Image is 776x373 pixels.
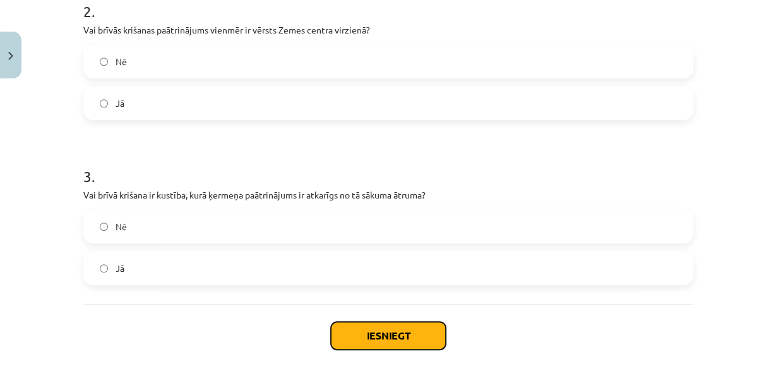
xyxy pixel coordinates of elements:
span: Nē [116,220,127,233]
p: Vai brīvā krišana ir kustība, kurā ķermeņa paātrinājums ir atkarīgs no tā sākuma ātruma? [83,188,693,202]
button: Iesniegt [331,322,446,350]
input: Jā [100,99,108,107]
input: Nē [100,223,108,231]
input: Nē [100,58,108,66]
img: icon-close-lesson-0947bae3869378f0d4975bcd49f059093ad1ed9edebbc8119c70593378902aed.svg [8,52,13,60]
h1: 3 . [83,145,693,185]
p: Vai brīvās krišanas paātrinājums vienmēr ir vērsts Zemes centra virzienā? [83,23,693,37]
input: Jā [100,264,108,272]
span: Jā [116,262,124,275]
span: Nē [116,55,127,68]
span: Jā [116,97,124,110]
